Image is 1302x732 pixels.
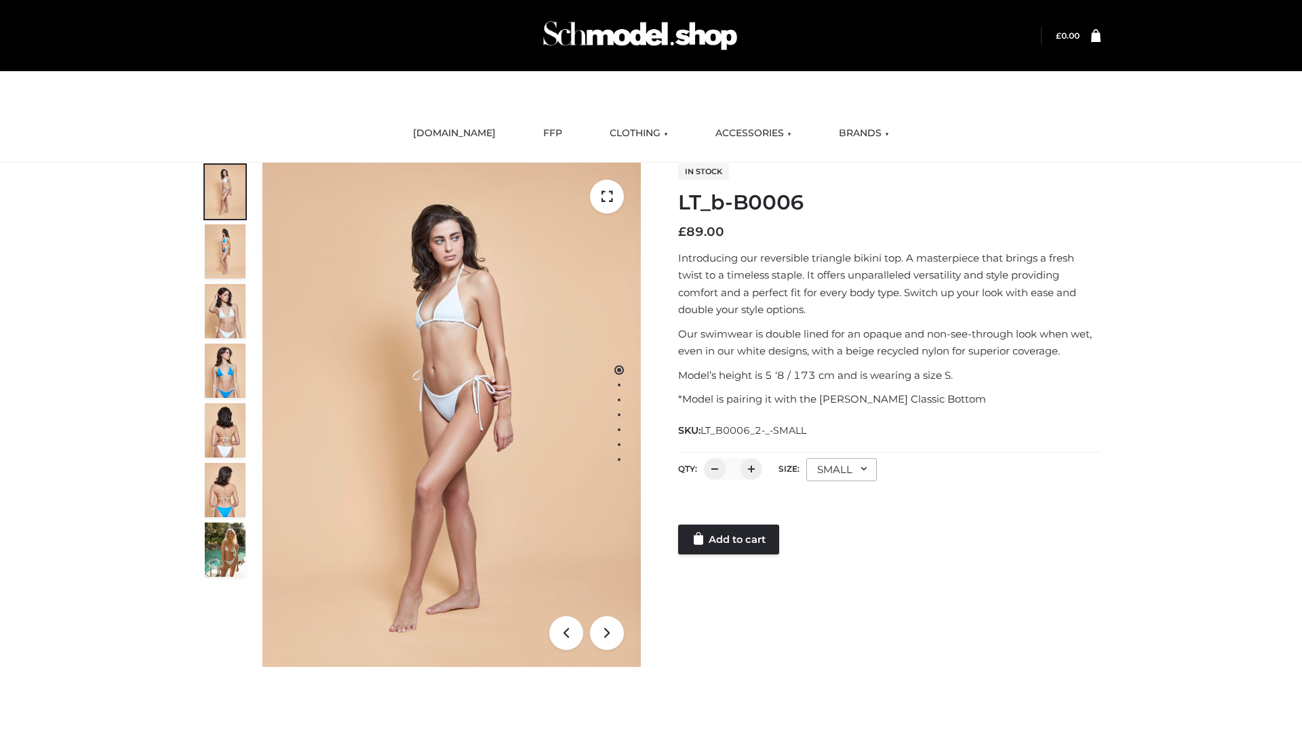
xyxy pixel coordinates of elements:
[1056,30,1061,41] span: £
[205,403,245,457] img: ArielClassicBikiniTop_CloudNine_AzureSky_OW114ECO_7-scaled.jpg
[205,284,245,338] img: ArielClassicBikiniTop_CloudNine_AzureSky_OW114ECO_3-scaled.jpg
[678,367,1101,384] p: Model’s height is 5 ‘8 / 173 cm and is wearing a size S.
[678,390,1101,408] p: *Model is pairing it with the [PERSON_NAME] Classic Bottom
[678,464,697,474] label: QTY:
[678,224,724,239] bdi: 89.00
[705,119,802,148] a: ACCESSORIES
[829,119,899,148] a: BRANDS
[678,224,686,239] span: £
[533,119,572,148] a: FFP
[678,163,729,180] span: In stock
[678,190,1101,215] h1: LT_b-B0006
[678,249,1101,319] p: Introducing our reversible triangle bikini top. A masterpiece that brings a fresh twist to a time...
[599,119,678,148] a: CLOTHING
[403,119,506,148] a: [DOMAIN_NAME]
[806,458,877,481] div: SMALL
[678,525,779,554] a: Add to cart
[678,422,808,439] span: SKU:
[205,344,245,398] img: ArielClassicBikiniTop_CloudNine_AzureSky_OW114ECO_4-scaled.jpg
[205,224,245,279] img: ArielClassicBikiniTop_CloudNine_AzureSky_OW114ECO_2-scaled.jpg
[678,325,1101,360] p: Our swimwear is double lined for an opaque and non-see-through look when wet, even in our white d...
[701,424,806,436] span: LT_B0006_2-_-SMALL
[262,163,641,667] img: ArielClassicBikiniTop_CloudNine_AzureSky_OW114ECO_1
[1056,30,1080,41] a: £0.00
[205,463,245,517] img: ArielClassicBikiniTop_CloudNine_AzureSky_OW114ECO_8-scaled.jpg
[205,523,245,577] img: Arieltop_CloudNine_AzureSky2.jpg
[1056,30,1080,41] bdi: 0.00
[205,165,245,219] img: ArielClassicBikiniTop_CloudNine_AzureSky_OW114ECO_1-scaled.jpg
[778,464,800,474] label: Size:
[538,9,742,62] img: Schmodel Admin 964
